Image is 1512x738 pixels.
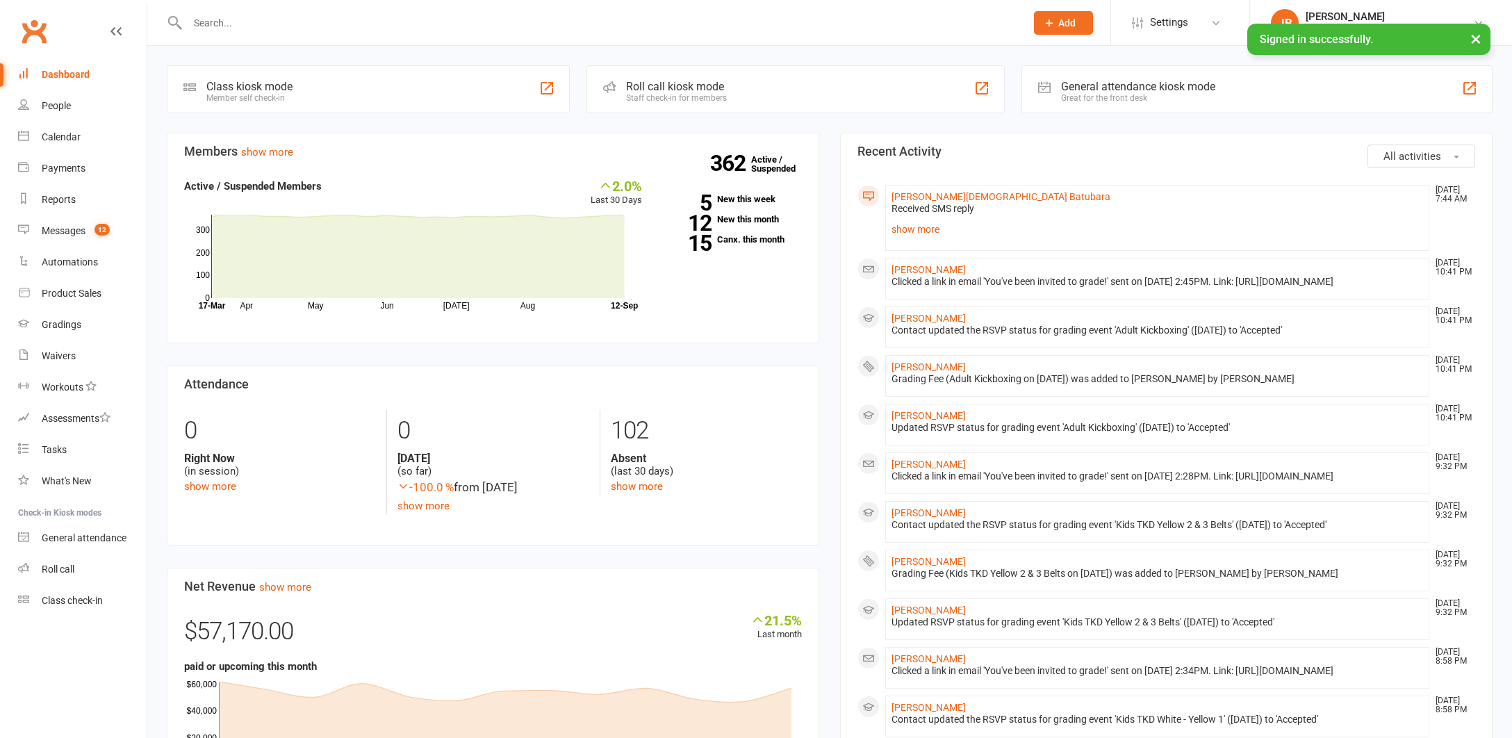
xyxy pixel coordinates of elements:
[1150,7,1188,38] span: Settings
[891,276,1423,288] div: Clicked a link in email 'You've been invited to grade!' sent on [DATE] 2:45PM. Link: [URL][DOMAIN...
[42,225,85,236] div: Messages
[1271,9,1299,37] div: JB
[183,13,1016,33] input: Search...
[397,480,454,494] span: -100.0 %
[42,413,110,424] div: Assessments
[18,466,147,497] a: What's New
[891,556,966,567] a: [PERSON_NAME]
[259,581,311,593] a: show more
[663,233,712,254] strong: 15
[18,585,147,616] a: Class kiosk mode
[1429,307,1474,325] time: [DATE] 10:41 PM
[42,194,76,205] div: Reports
[1367,145,1475,168] button: All activities
[184,452,376,465] strong: Right Now
[891,459,966,470] a: [PERSON_NAME]
[591,178,642,193] div: 2.0%
[611,452,802,478] div: (last 30 days)
[857,145,1475,158] h3: Recent Activity
[184,145,802,158] h3: Members
[42,69,90,80] div: Dashboard
[891,191,1110,202] a: [PERSON_NAME][DEMOGRAPHIC_DATA] Batubara
[891,519,1423,531] div: Contact updated the RSVP status for grading event 'Kids TKD Yellow 2 & 3 Belts' ([DATE]) to 'Acce...
[42,350,76,361] div: Waivers
[94,224,110,236] span: 12
[397,478,589,497] div: from [DATE]
[42,100,71,111] div: People
[891,653,966,664] a: [PERSON_NAME]
[397,410,589,452] div: 0
[891,361,966,372] a: [PERSON_NAME]
[891,325,1423,336] div: Contact updated the RSVP status for grading event 'Adult Kickboxing' ([DATE]) to 'Accepted'
[626,80,727,93] div: Roll call kiosk mode
[18,215,147,247] a: Messages 12
[206,93,293,103] div: Member self check-in
[891,264,966,275] a: [PERSON_NAME]
[184,480,236,493] a: show more
[1429,186,1474,204] time: [DATE] 7:44 AM
[663,213,712,233] strong: 12
[891,422,1423,434] div: Updated RSVP status for grading event 'Adult Kickboxing' ([DATE]) to 'Accepted'
[891,410,966,421] a: [PERSON_NAME]
[184,580,802,593] h3: Net Revenue
[1383,150,1441,163] span: All activities
[18,403,147,434] a: Assessments
[397,452,589,478] div: (so far)
[206,80,293,93] div: Class kiosk mode
[42,595,103,606] div: Class check-in
[591,178,642,208] div: Last 30 Days
[18,90,147,122] a: People
[18,372,147,403] a: Workouts
[891,470,1423,482] div: Clicked a link in email 'You've been invited to grade!' sent on [DATE] 2:28PM. Link: [URL][DOMAIN...
[18,153,147,184] a: Payments
[397,500,450,512] a: show more
[184,452,376,478] div: (in session)
[184,180,322,192] strong: Active / Suspended Members
[1429,259,1474,277] time: [DATE] 10:41 PM
[1429,599,1474,617] time: [DATE] 9:32 PM
[891,568,1423,580] div: Grading Fee (Kids TKD Yellow 2 & 3 Belts on [DATE]) was added to [PERSON_NAME] by [PERSON_NAME]
[663,195,802,204] a: 5New this week
[42,163,85,174] div: Payments
[18,554,147,585] a: Roll call
[184,660,317,673] strong: paid or upcoming this month
[891,203,1423,215] div: Received SMS reply
[1429,502,1474,520] time: [DATE] 9:32 PM
[1429,453,1474,471] time: [DATE] 9:32 PM
[1429,696,1474,714] time: [DATE] 8:58 PM
[891,714,1423,725] div: Contact updated the RSVP status for grading event 'Kids TKD White - Yellow 1' ([DATE]) to 'Accepted'
[18,247,147,278] a: Automations
[18,278,147,309] a: Product Sales
[611,410,802,452] div: 102
[18,523,147,554] a: General attendance kiosk mode
[42,319,81,330] div: Gradings
[17,14,51,49] a: Clubworx
[42,382,83,393] div: Workouts
[663,192,712,213] strong: 5
[1306,23,1473,35] div: ATI Martial Arts - [GEOGRAPHIC_DATA]
[1429,404,1474,423] time: [DATE] 10:41 PM
[42,256,98,268] div: Automations
[611,480,663,493] a: show more
[18,341,147,372] a: Waivers
[241,146,293,158] a: show more
[42,444,67,455] div: Tasks
[42,475,92,486] div: What's New
[891,373,1423,385] div: Grading Fee (Adult Kickboxing on [DATE]) was added to [PERSON_NAME] by [PERSON_NAME]
[891,313,966,324] a: [PERSON_NAME]
[1061,80,1215,93] div: General attendance kiosk mode
[750,612,802,642] div: Last month
[1034,11,1093,35] button: Add
[18,122,147,153] a: Calendar
[891,702,966,713] a: [PERSON_NAME]
[611,452,802,465] strong: Absent
[1429,550,1474,568] time: [DATE] 9:32 PM
[626,93,727,103] div: Staff check-in for members
[751,145,812,183] a: 362Active / Suspended
[663,215,802,224] a: 12New this month
[1463,24,1488,54] button: ×
[710,153,751,174] strong: 362
[663,235,802,244] a: 15Canx. this month
[1306,10,1473,23] div: [PERSON_NAME]
[1260,33,1373,46] span: Signed in successfully.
